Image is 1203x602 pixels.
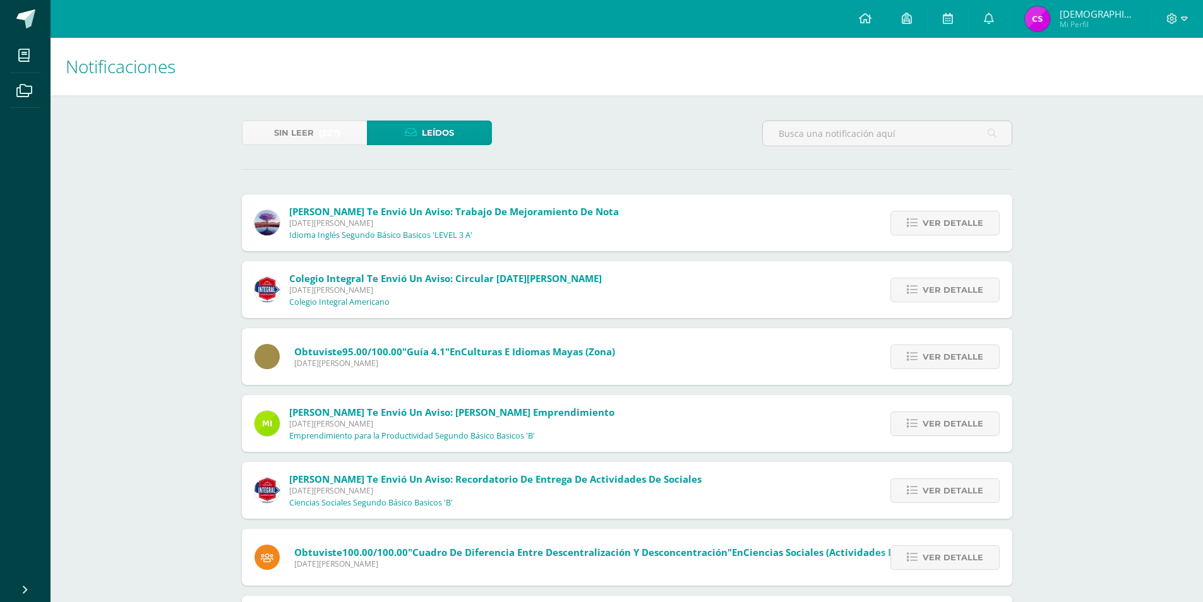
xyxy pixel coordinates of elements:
[923,211,983,235] span: Ver detalle
[289,473,702,485] span: [PERSON_NAME] te envió un aviso: Recordatorio de entrega de actividades de sociales
[289,431,535,441] p: Emprendimiento para la Productividad Segundo Básico Basicos 'B'
[289,406,614,418] span: [PERSON_NAME] te envió un aviso: [PERSON_NAME] emprendimiento
[342,546,408,558] span: 100.00/100.00
[342,345,402,358] span: 95.00/100.00
[402,345,450,358] span: "Guía 4.1"
[763,121,1012,146] input: Busca una notificación aquí
[294,345,615,358] span: Obtuviste en
[289,272,602,285] span: Colegio Integral te envió un aviso: Circular [DATE][PERSON_NAME]
[274,121,314,145] span: Sin leer
[254,411,280,436] img: 8f4af3fe6ec010f2c87a2f17fab5bf8c.png
[408,546,732,558] span: "Cuadro de diferencia entre descentralización y desconcentración"
[294,546,930,558] span: Obtuviste en
[289,297,390,307] p: Colegio Integral Americano
[242,121,367,145] a: Sin leer(227)
[923,278,983,302] span: Ver detalle
[923,546,983,569] span: Ver detalle
[294,558,930,569] span: [DATE][PERSON_NAME]
[1060,8,1135,20] span: [DEMOGRAPHIC_DATA][PERSON_NAME]
[254,210,280,235] img: 819dedfd066c28cbca04477d4ebe005d.png
[289,230,472,240] p: Idioma Inglés Segundo Básico Basicos 'LEVEL 3 A'
[461,345,615,358] span: Culturas e Idiomas Mayas (Zona)
[923,479,983,502] span: Ver detalle
[66,54,176,78] span: Notificaciones
[289,498,453,508] p: Ciencias Sociales Segundo Básico Basicos 'B'
[289,418,614,429] span: [DATE][PERSON_NAME]
[1060,19,1135,30] span: Mi Perfil
[254,277,280,302] img: 3d8ecf278a7f74c562a74fe44b321cd5.png
[254,478,280,503] img: 4983f1b0d85004034e19fe0b05bc45ec.png
[289,285,602,295] span: [DATE][PERSON_NAME]
[743,546,930,558] span: Ciencias Sociales (Actividades de zona)
[1025,6,1050,32] img: 550e9ee8622cf762997876864c022421.png
[422,121,454,145] span: Leídos
[289,485,702,496] span: [DATE][PERSON_NAME]
[319,121,340,145] span: (227)
[923,412,983,435] span: Ver detalle
[294,358,615,369] span: [DATE][PERSON_NAME]
[923,345,983,369] span: Ver detalle
[289,205,619,218] span: [PERSON_NAME] te envió un aviso: Trabajo de Mejoramiento de nota
[289,218,619,228] span: [DATE][PERSON_NAME]
[367,121,492,145] a: Leídos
